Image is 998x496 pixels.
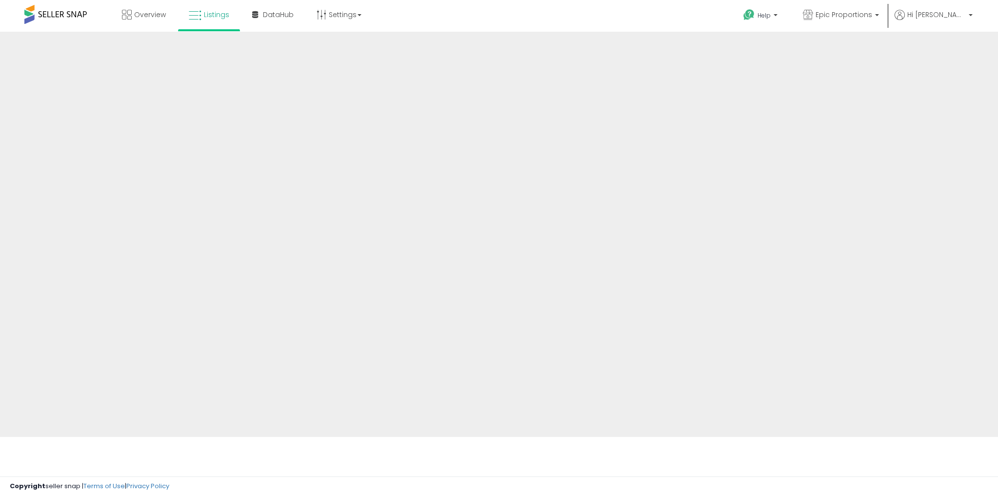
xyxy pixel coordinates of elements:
[263,10,294,20] span: DataHub
[895,10,973,32] a: Hi [PERSON_NAME]
[816,10,872,20] span: Epic Proportions
[134,10,166,20] span: Overview
[758,11,771,20] span: Help
[736,1,787,32] a: Help
[743,9,755,21] i: Get Help
[204,10,229,20] span: Listings
[907,10,966,20] span: Hi [PERSON_NAME]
